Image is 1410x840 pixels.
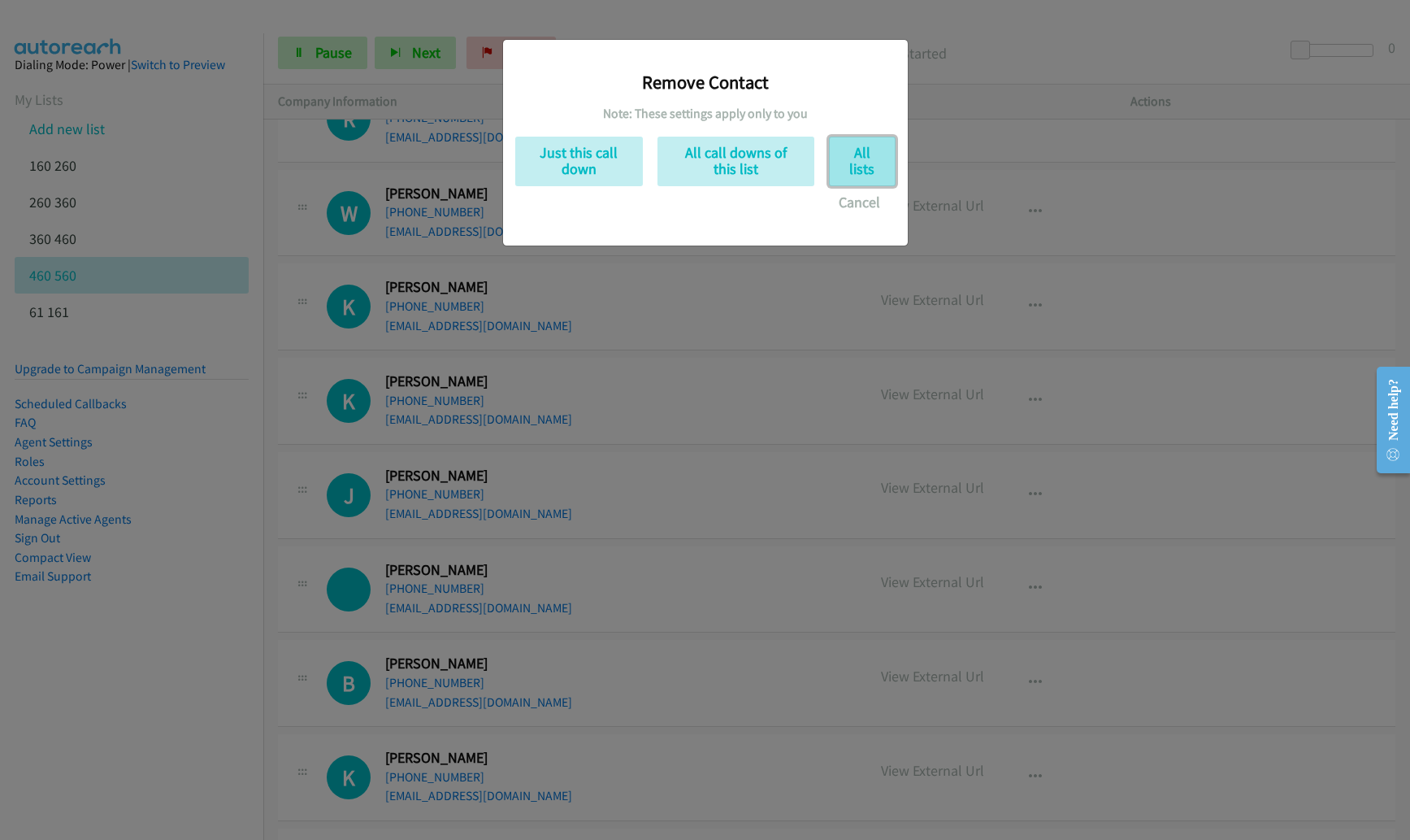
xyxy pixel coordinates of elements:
[515,137,643,186] button: Just this call down
[657,137,814,186] button: All call downs of this list
[515,106,896,122] h5: Note: These settings apply only to you
[829,137,896,186] button: All lists
[823,186,896,219] button: Cancel
[1364,355,1410,485] iframe: Resource Center
[515,71,896,94] h3: Remove Contact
